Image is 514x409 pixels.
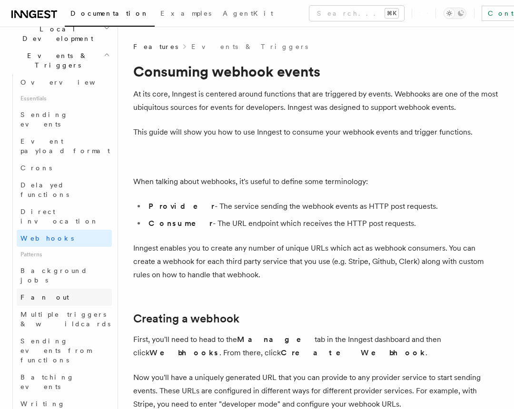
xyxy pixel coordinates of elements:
[133,312,239,325] a: Creating a webhook
[133,88,499,114] p: At its core, Inngest is centered around functions that are triggered by events. Webhooks are one ...
[223,10,273,17] span: AgentKit
[20,137,110,155] span: Event payload format
[148,202,215,211] strong: Provider
[309,6,404,21] button: Search...⌘K
[17,332,112,369] a: Sending events from functions
[20,293,69,301] span: Fan out
[146,217,499,230] li: - The URL endpoint which receives the HTTP post requests.
[20,337,91,364] span: Sending events from functions
[8,47,112,74] button: Events & Triggers
[17,369,112,395] a: Batching events
[17,106,112,133] a: Sending events
[17,289,112,306] a: Fan out
[148,219,213,228] strong: Consumer
[20,164,52,172] span: Crons
[281,348,425,357] strong: Create Webhook
[133,175,499,188] p: When talking about webhooks, it's useful to define some terminology:
[65,3,155,27] a: Documentation
[17,176,112,203] a: Delayed functions
[146,200,499,213] li: - The service sending the webhook events as HTTP post requests.
[17,159,112,176] a: Crons
[20,181,69,198] span: Delayed functions
[17,133,112,159] a: Event payload format
[17,74,112,91] a: Overview
[444,8,466,19] button: Toggle dark mode
[17,262,112,289] a: Background jobs
[385,9,398,18] kbd: ⌘K
[17,306,112,332] a: Multiple triggers & wildcards
[17,247,112,262] span: Patterns
[133,42,178,51] span: Features
[191,42,308,51] a: Events & Triggers
[160,10,211,17] span: Examples
[17,230,112,247] a: Webhooks
[20,373,74,390] span: Batching events
[155,3,217,26] a: Examples
[8,20,112,47] button: Local Development
[8,24,104,43] span: Local Development
[133,333,499,360] p: First, you'll need to head to the tab in the Inngest dashboard and then click . From there, click .
[20,234,74,242] span: Webhooks
[20,208,99,225] span: Direct invocation
[70,10,149,17] span: Documentation
[133,126,499,139] p: This guide will show you how to use Inngest to consume your webhook events and trigger functions.
[133,63,499,80] h1: Consuming webhook events
[20,111,68,128] span: Sending events
[237,335,315,344] strong: Manage
[20,267,88,284] span: Background jobs
[20,78,119,86] span: Overview
[133,242,499,282] p: Inngest enables you to create any number of unique URLs which act as webhook consumers. You can c...
[8,51,104,70] span: Events & Triggers
[17,91,112,106] span: Essentials
[20,311,110,328] span: Multiple triggers & wildcards
[217,3,279,26] a: AgentKit
[149,348,219,357] strong: Webhooks
[17,203,112,230] a: Direct invocation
